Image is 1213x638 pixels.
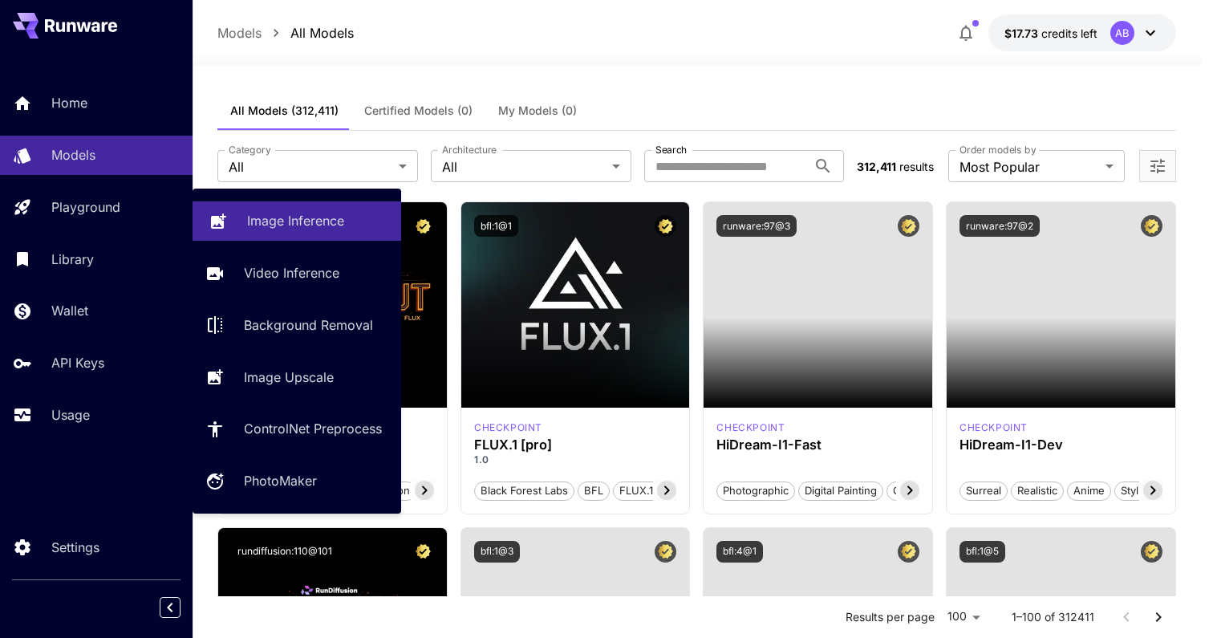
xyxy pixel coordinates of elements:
[244,419,382,438] p: ControlNet Preprocess
[846,609,935,625] p: Results per page
[412,541,434,563] button: Certified Model – Vetted for best performance and includes a commercial license.
[1148,156,1167,177] button: Open more filters
[1141,215,1162,237] button: Certified Model – Vetted for best performance and includes a commercial license.
[193,306,401,345] a: Background Removal
[51,93,87,112] p: Home
[1012,609,1094,625] p: 1–100 of 312411
[857,160,896,173] span: 312,411
[614,483,687,499] span: FLUX.1 [pro]
[474,421,542,435] div: fluxpro
[959,215,1040,237] button: runware:97@2
[51,250,94,269] p: Library
[716,215,797,237] button: runware:97@3
[1004,26,1041,40] span: $17.73
[941,605,986,628] div: 100
[247,211,344,230] p: Image Inference
[412,215,434,237] button: Certified Model – Vetted for best performance and includes a commercial license.
[898,541,919,563] button: Certified Model – Vetted for best performance and includes a commercial license.
[244,471,317,490] p: PhotoMaker
[193,254,401,293] a: Video Inference
[51,353,104,372] p: API Keys
[498,104,577,118] span: My Models (0)
[899,160,934,173] span: results
[51,197,120,217] p: Playground
[474,541,520,563] button: bfl:1@3
[217,23,354,43] nav: breadcrumb
[1012,483,1063,499] span: Realistic
[959,157,1099,177] span: Most Popular
[442,143,497,156] label: Architecture
[655,541,676,563] button: Certified Model – Vetted for best performance and includes a commercial license.
[716,541,763,563] button: bfl:4@1
[578,483,609,499] span: BFL
[988,14,1176,51] button: $17.72869
[887,483,947,499] span: Cinematic
[716,421,785,435] p: checkpoint
[231,541,339,563] button: rundiffusion:110@101
[717,483,794,499] span: Photographic
[959,421,1028,435] div: HiDream Dev
[364,104,473,118] span: Certified Models (0)
[898,215,919,237] button: Certified Model – Vetted for best performance and includes a commercial license.
[1110,21,1134,45] div: AB
[959,541,1005,563] button: bfl:1@5
[244,368,334,387] p: Image Upscale
[716,437,919,453] h3: HiDream-I1-Fast
[959,421,1028,435] p: checkpoint
[1068,483,1110,499] span: Anime
[290,23,354,43] p: All Models
[172,593,193,622] div: Collapse sidebar
[1115,483,1165,499] span: Stylized
[51,538,99,557] p: Settings
[244,315,373,335] p: Background Removal
[1142,601,1174,633] button: Go to next page
[959,143,1036,156] label: Order models by
[51,405,90,425] p: Usage
[655,143,687,156] label: Search
[474,437,677,453] h3: FLUX.1 [pro]
[959,437,1162,453] h3: HiDream-I1-Dev
[244,263,339,282] p: Video Inference
[193,357,401,396] a: Image Upscale
[475,483,574,499] span: Black Forest Labs
[217,23,262,43] p: Models
[193,409,401,449] a: ControlNet Preprocess
[799,483,882,499] span: Digital Painting
[229,157,392,177] span: All
[1004,25,1097,42] div: $17.72869
[160,597,181,618] button: Collapse sidebar
[474,421,542,435] p: checkpoint
[230,104,339,118] span: All Models (312,411)
[442,157,606,177] span: All
[960,483,1007,499] span: Surreal
[1141,541,1162,563] button: Certified Model – Vetted for best performance and includes a commercial license.
[474,453,677,467] p: 1.0
[193,461,401,501] a: PhotoMaker
[193,201,401,241] a: Image Inference
[1041,26,1097,40] span: credits left
[51,145,95,165] p: Models
[716,421,785,435] div: HiDream Fast
[474,215,518,237] button: bfl:1@1
[229,143,271,156] label: Category
[655,215,676,237] button: Certified Model – Vetted for best performance and includes a commercial license.
[51,301,88,320] p: Wallet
